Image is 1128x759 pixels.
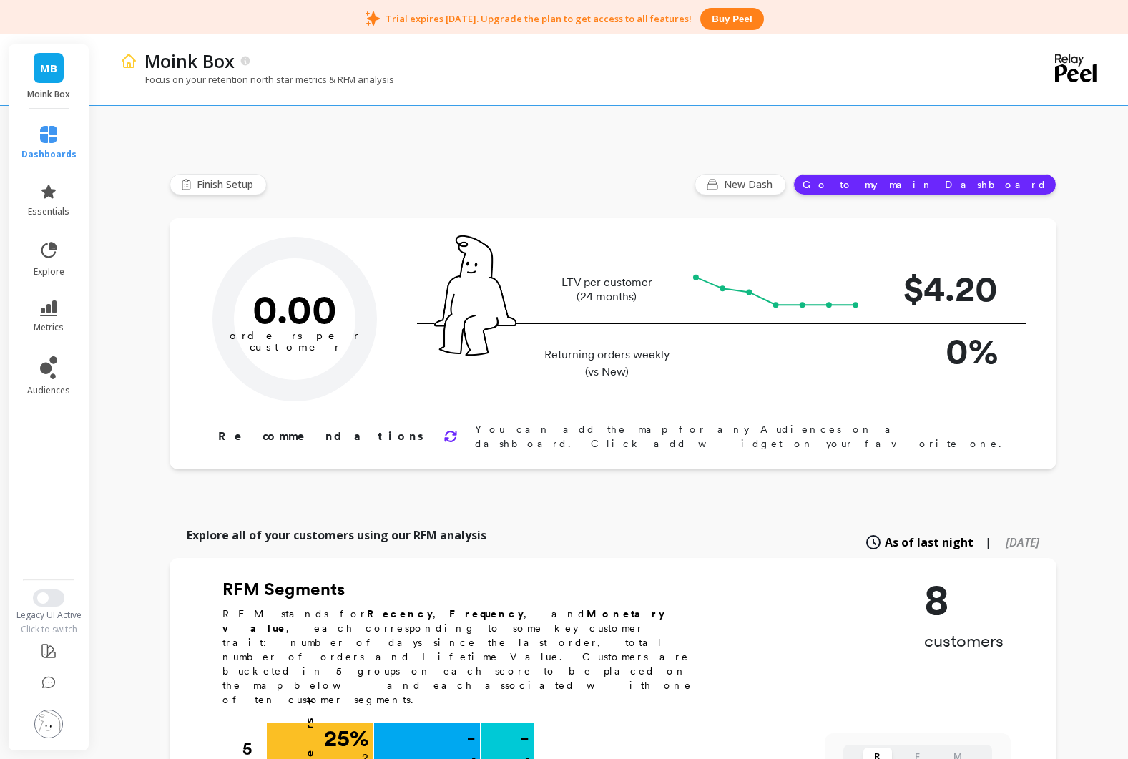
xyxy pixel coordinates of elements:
p: You can add the map for any Audiences on a dashboard. Click add widget on your favorite one. [475,422,1011,451]
button: Switch to New UI [33,589,64,607]
span: Finish Setup [197,177,258,192]
p: 0% [883,324,998,378]
p: Focus on your retention north star metrics & RFM analysis [120,73,394,86]
span: New Dash [724,177,777,192]
span: MB [40,60,57,77]
span: explore [34,266,64,278]
tspan: customer [249,341,340,353]
button: Go to my main Dashboard [793,174,1056,195]
h2: RFM Segments [222,578,709,601]
p: - [520,727,529,750]
p: RFM stands for , , and , each corresponding to some key customer trait: number of days since the ... [222,607,709,707]
p: Explore all of your customers using our RFM analysis [187,527,486,544]
p: customers [924,630,1004,652]
p: Returning orders weekly (vs New) [540,346,674,381]
img: profile picture [34,710,63,738]
span: As of last night [885,534,973,551]
p: LTV per customer (24 months) [540,275,674,304]
p: 25 % [324,727,368,750]
b: Recency [367,608,433,620]
p: Recommendations [218,428,426,445]
img: pal seatted on line [434,235,516,356]
p: - [466,727,476,750]
span: audiences [27,385,70,396]
div: Click to switch [7,624,91,635]
p: $4.20 [883,262,998,315]
span: essentials [28,206,69,217]
p: Moink Box [23,89,75,100]
p: Trial expires [DATE]. Upgrade the plan to get access to all features! [386,12,692,25]
img: header icon [120,52,137,69]
span: dashboards [21,149,77,160]
div: Legacy UI Active [7,609,91,621]
tspan: orders per [230,329,360,342]
span: | [985,534,991,551]
p: Moink Box [144,49,235,73]
button: New Dash [695,174,786,195]
span: metrics [34,322,64,333]
p: 8 [924,578,1004,621]
button: Buy peel [700,8,763,30]
b: Frequency [449,608,524,620]
button: Finish Setup [170,174,267,195]
text: 0.00 [252,285,337,333]
span: [DATE] [1006,534,1039,550]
